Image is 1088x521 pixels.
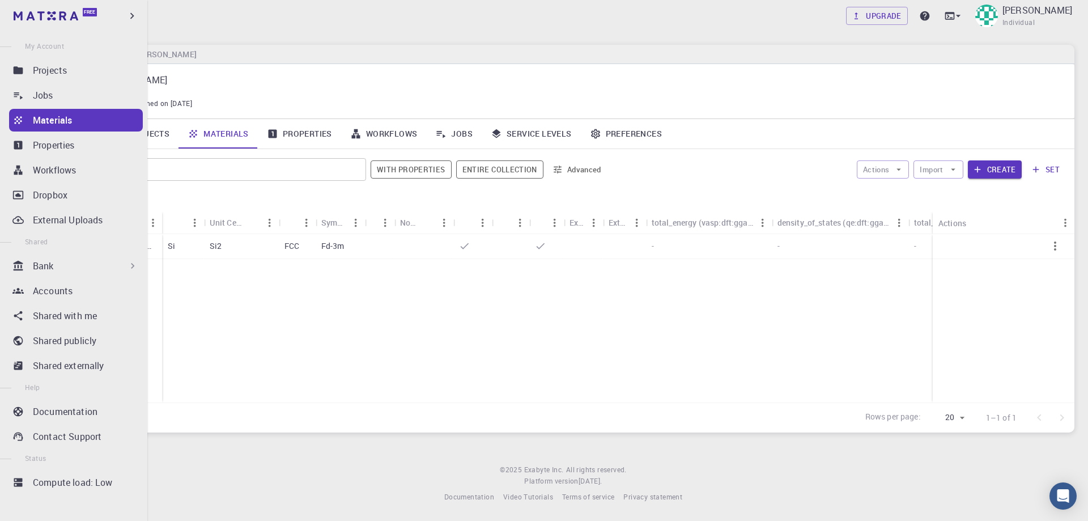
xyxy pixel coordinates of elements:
button: Menu [435,214,453,232]
span: Support [23,8,63,18]
p: External Uploads [33,213,103,227]
a: Service Levels [482,119,581,149]
p: Rows per page: [865,411,921,424]
p: Properties [33,138,75,152]
div: - [908,234,1017,259]
span: Show only materials with calculated properties [371,160,452,179]
div: total_energy (vasp:dft:gga:pbe) [652,211,754,234]
div: - [646,234,772,259]
p: [PERSON_NAME] [1002,3,1072,17]
a: [DATE]. [579,476,602,487]
span: Status [25,454,46,463]
a: Documentation [444,492,494,503]
a: External Uploads [9,209,143,231]
a: Workflows [341,119,427,149]
button: Menu [546,214,564,232]
div: - [772,234,908,259]
a: Preferences [581,119,671,149]
button: Menu [628,214,646,232]
a: Projects [9,59,143,82]
a: Terms of service [562,492,614,503]
span: Help [25,383,40,392]
img: Mohammad Shabpiray [975,5,998,27]
a: Contact Support [9,425,143,448]
div: Unit Cell Formula [210,211,243,234]
a: Workflows [9,159,143,181]
span: Terms of service [562,492,614,501]
button: Menu [1056,214,1074,232]
a: Compute load: Low [9,471,143,494]
div: Non-periodic [400,211,417,234]
a: Shared with me [9,304,143,327]
p: Compute load: Low [33,476,113,489]
div: Tags [365,211,394,234]
p: Documentation [33,405,97,418]
div: Public [529,211,564,234]
div: Symmetry [316,211,365,234]
div: Actions [938,212,966,234]
span: Exabyte Inc. [524,465,564,474]
div: Actions [933,212,1074,234]
div: Symmetry [321,211,347,234]
div: Default [453,211,492,234]
a: Privacy statement [623,492,682,503]
button: Menu [261,214,279,232]
a: Video Tutorials [503,492,553,503]
span: Privacy statement [623,492,682,501]
button: Menu [376,214,394,232]
p: Accounts [33,284,73,298]
button: Menu [890,214,908,232]
button: Menu [474,214,492,232]
button: With properties [371,160,452,179]
button: Menu [585,214,603,232]
span: Shared [25,237,48,246]
button: Sort [535,214,553,232]
button: Sort [284,214,303,232]
button: Import [913,160,963,179]
a: Shared externally [9,354,143,377]
span: © 2025 [500,464,524,476]
div: Shared [492,211,529,234]
p: 1–1 of 1 [986,412,1017,423]
span: Platform version [524,476,578,487]
p: Workflows [33,163,76,177]
a: Properties [9,134,143,156]
p: Dropbox [33,188,67,202]
p: Jobs [33,88,53,102]
a: Shared publicly [9,329,143,352]
span: Filter throughout whole library including sets (folders) [456,160,543,179]
a: Upgrade [846,7,908,25]
button: Sort [168,214,186,232]
div: Lattice [279,211,316,234]
button: Sort [498,214,516,232]
p: Shared with me [33,309,97,323]
p: [PERSON_NAME] [97,73,1056,87]
div: Open Intercom Messenger [1049,482,1077,510]
button: Entire collection [456,160,543,179]
p: Shared externally [33,359,104,372]
div: total_energy (vasp:dft:gga:pbe) [646,211,772,234]
p: Bank [33,259,54,273]
div: Non-periodic [394,211,453,234]
a: Exabyte Inc. [524,464,564,476]
p: Contact Support [33,430,101,443]
div: Bank [9,255,143,277]
button: Menu [144,214,162,232]
button: Menu [297,214,316,232]
span: My Account [25,41,64,50]
div: Ext+web [609,211,628,234]
img: logo [14,11,78,20]
div: density_of_states (qe:dft:gga:pbe) [772,211,908,234]
span: Documentation [444,492,494,501]
div: Ext+web [603,211,646,234]
div: Formula [162,211,204,234]
div: density_of_states (qe:dft:gga:pbe) [777,211,890,234]
p: Si [168,240,175,252]
button: Menu [186,214,204,232]
span: [DATE] . [579,476,602,485]
span: Video Tutorials [503,492,553,501]
span: Joined on [DATE] [136,98,192,109]
button: set [1026,160,1065,179]
button: Menu [511,214,529,232]
a: Properties [258,119,341,149]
